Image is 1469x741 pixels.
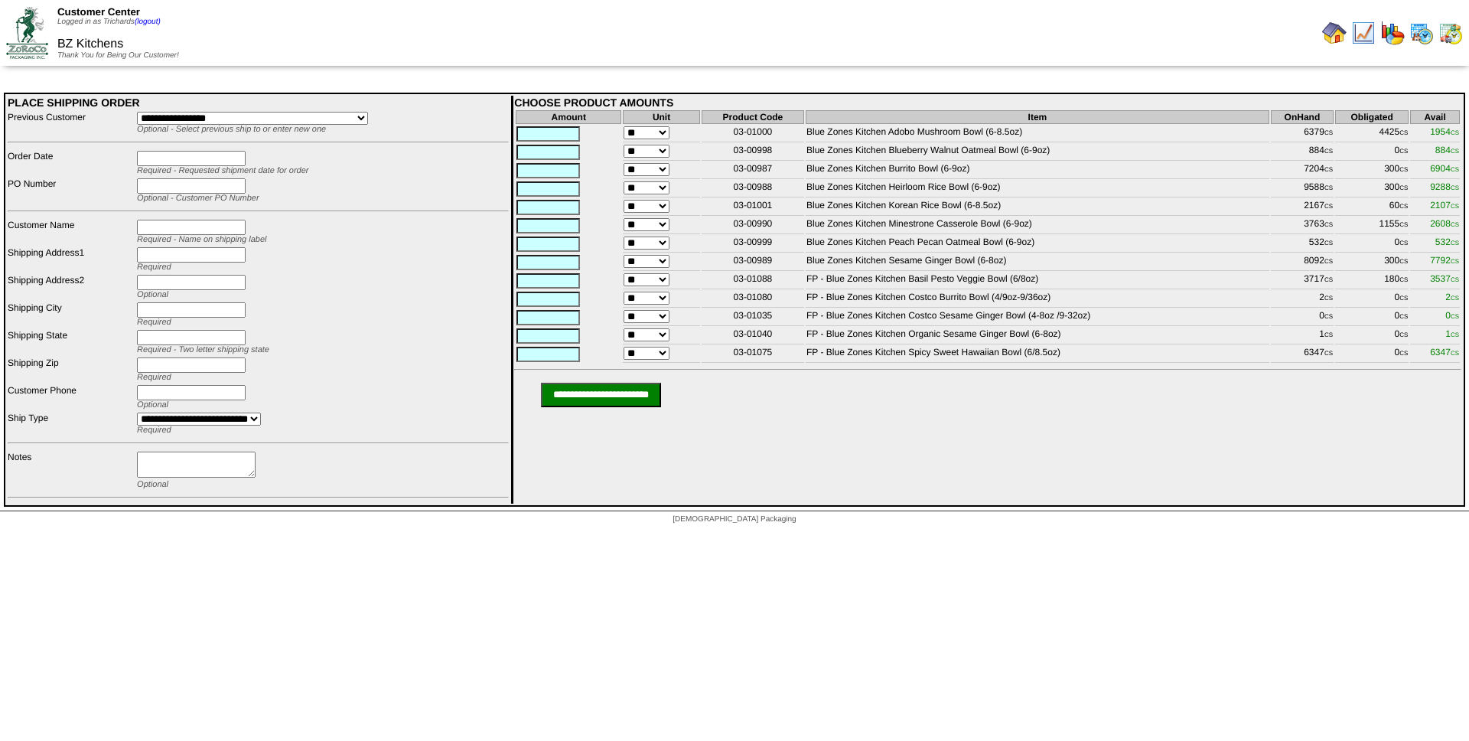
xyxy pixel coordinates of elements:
[1451,331,1459,338] span: CS
[1351,21,1376,45] img: line_graph.gif
[1445,292,1459,302] span: 2
[1399,129,1408,136] span: CS
[806,236,1269,253] td: Blue Zones Kitchen Peach Pecan Oatmeal Bowl (6-9oz)
[1380,21,1405,45] img: graph.gif
[702,217,804,234] td: 03-00990
[1445,328,1459,339] span: 1
[6,7,48,58] img: ZoRoCo_Logo(Green%26Foil)%20jpg.webp
[806,110,1269,124] th: Item
[806,328,1269,344] td: FP - Blue Zones Kitchen Organic Sesame Ginger Bowl (6-8oz)
[137,235,266,244] span: Required - Name on shipping label
[7,451,135,490] td: Notes
[1271,199,1334,216] td: 2167
[1451,313,1459,320] span: CS
[702,254,804,271] td: 03-00989
[806,217,1269,234] td: Blue Zones Kitchen Minestrone Casserole Bowl (6-9oz)
[1271,254,1334,271] td: 8092
[137,480,168,489] span: Optional
[806,162,1269,179] td: Blue Zones Kitchen Burrito Bowl (6-9oz)
[1324,331,1333,338] span: CS
[57,51,179,60] span: Thank You for Being Our Customer!
[57,38,123,51] span: BZ Kitchens
[1335,273,1409,289] td: 180
[1335,199,1409,216] td: 60
[137,263,171,272] span: Required
[1399,331,1408,338] span: CS
[1451,129,1459,136] span: CS
[7,329,135,355] td: Shipping State
[1324,203,1333,210] span: CS
[1410,110,1460,124] th: Avail
[1451,203,1459,210] span: CS
[1399,258,1408,265] span: CS
[7,274,135,300] td: Shipping Address2
[623,110,700,124] th: Unit
[1271,110,1334,124] th: OnHand
[137,426,171,435] span: Required
[702,162,804,179] td: 03-00987
[7,246,135,273] td: Shipping Address1
[1271,217,1334,234] td: 3763
[1335,346,1409,363] td: 0
[1324,221,1333,228] span: CS
[702,291,804,308] td: 03-01080
[1324,258,1333,265] span: CS
[1335,217,1409,234] td: 1155
[702,144,804,161] td: 03-00998
[137,373,171,382] span: Required
[1451,184,1459,191] span: CS
[137,125,326,134] span: Optional - Select previous ship to or enter new one
[137,166,308,175] span: Required - Requested shipment date for order
[1335,162,1409,179] td: 300
[1271,309,1334,326] td: 0
[806,273,1269,289] td: FP - Blue Zones Kitchen Basil Pesto Veggie Bowl (6/8oz)
[806,346,1269,363] td: FP - Blue Zones Kitchen Spicy Sweet Hawaiian Bowl (6/8.5oz)
[1430,218,1459,229] span: 2608
[1430,126,1459,137] span: 1954
[1335,144,1409,161] td: 0
[1271,273,1334,289] td: 3717
[1271,328,1334,344] td: 1
[7,357,135,383] td: Shipping Zip
[7,111,135,135] td: Previous Customer
[7,384,135,410] td: Customer Phone
[57,18,161,26] span: Logged in as Trichards
[1451,221,1459,228] span: CS
[1435,145,1459,155] span: 884
[806,254,1269,271] td: Blue Zones Kitchen Sesame Ginger Bowl (6-8oz)
[1451,295,1459,302] span: CS
[1430,255,1459,266] span: 7792
[1271,236,1334,253] td: 532
[1271,291,1334,308] td: 2
[1335,291,1409,308] td: 0
[1324,166,1333,173] span: CS
[1430,273,1459,284] span: 3537
[1335,181,1409,197] td: 300
[516,110,621,124] th: Amount
[1271,126,1334,142] td: 6379
[702,236,804,253] td: 03-00999
[806,309,1269,326] td: FP - Blue Zones Kitchen Costco Sesame Ginger Bowl (4-8oz /9-32oz)
[806,199,1269,216] td: Blue Zones Kitchen Korean Rice Bowl (6-8.5oz)
[1324,184,1333,191] span: CS
[702,110,804,124] th: Product Code
[806,291,1269,308] td: FP - Blue Zones Kitchen Costco Burrito Bowl (4/9oz-9/36oz)
[7,302,135,328] td: Shipping City
[1324,240,1333,246] span: CS
[135,18,161,26] a: (logout)
[1409,21,1434,45] img: calendarprod.gif
[702,199,804,216] td: 03-01001
[1399,240,1408,246] span: CS
[137,194,259,203] span: Optional - Customer PO Number
[1445,310,1459,321] span: 0
[1430,200,1459,211] span: 2107
[1399,295,1408,302] span: CS
[1430,181,1459,192] span: 9288
[1399,148,1408,155] span: CS
[1324,350,1333,357] span: CS
[673,515,796,524] span: [DEMOGRAPHIC_DATA] Packaging
[1399,166,1408,173] span: CS
[1430,347,1459,357] span: 6347
[806,126,1269,142] td: Blue Zones Kitchen Adobo Mushroom Bowl (6-8.5oz)
[702,126,804,142] td: 03-01000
